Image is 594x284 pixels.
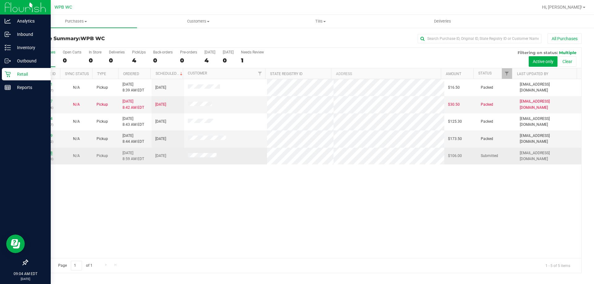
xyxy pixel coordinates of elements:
div: 1 [241,57,264,64]
span: Deliveries [426,19,459,24]
span: Filtering on status: [518,50,558,55]
div: Back-orders [153,50,173,54]
button: N/A [73,153,80,159]
div: [DATE] [204,50,215,54]
p: 09:04 AM EDT [3,271,48,277]
span: Packed [481,102,493,108]
input: Search Purchase ID, Original ID, State Registry ID or Customer Name... [418,34,541,43]
p: Retail [11,70,48,78]
span: Not Applicable [73,154,80,158]
a: 11832577 [35,99,53,104]
h3: Purchase Summary: [27,36,212,41]
span: [EMAIL_ADDRESS][DOMAIN_NAME] [520,133,578,145]
div: Open Carts [63,50,81,54]
div: Needs Review [241,50,264,54]
span: [EMAIL_ADDRESS][DOMAIN_NAME] [520,82,578,93]
span: [EMAIL_ADDRESS][DOMAIN_NAME] [520,116,578,128]
div: PickUps [132,50,146,54]
span: $125.30 [448,119,462,125]
inline-svg: Inbound [5,31,11,37]
th: Address [331,68,441,79]
inline-svg: Retail [5,71,11,77]
span: Pickup [97,85,108,91]
div: 0 [180,57,197,64]
span: Pickup [97,136,108,142]
div: Deliveries [109,50,125,54]
span: Packed [481,119,493,125]
span: Hi, [PERSON_NAME]! [542,5,582,10]
button: N/A [73,85,80,91]
span: Pickup [97,119,108,125]
span: Multiple [559,50,576,55]
p: Inventory [11,44,48,51]
span: WPB WC [54,5,72,10]
inline-svg: Reports [5,84,11,91]
span: Packed [481,85,493,91]
a: Deliveries [381,15,504,28]
span: $30.50 [448,102,460,108]
span: Purchases [15,19,137,24]
div: 0 [109,57,125,64]
a: Type [97,72,106,76]
div: 0 [223,57,234,64]
a: 11832708 [35,151,53,155]
button: N/A [73,119,80,125]
div: 0 [153,57,173,64]
a: Purchases [15,15,137,28]
inline-svg: Analytics [5,18,11,24]
a: Last Updated By [517,72,548,76]
inline-svg: Outbound [5,58,11,64]
a: Status [478,71,492,75]
span: [DATE] 8:39 AM EDT [123,82,144,93]
span: 1 - 5 of 5 items [540,261,575,270]
p: [DATE] [3,277,48,281]
span: [DATE] [155,85,166,91]
div: 4 [204,57,215,64]
span: [DATE] [155,102,166,108]
a: Customer [188,71,207,75]
div: 0 [89,57,101,64]
iframe: Resource center [6,235,25,253]
button: Active only [529,56,557,67]
div: In Store [89,50,101,54]
span: $173.50 [448,136,462,142]
span: $106.00 [448,153,462,159]
span: [EMAIL_ADDRESS][DOMAIN_NAME] [520,150,578,162]
a: State Registry ID [270,72,303,76]
span: [DATE] 8:43 AM EDT [123,116,144,128]
div: Pre-orders [180,50,197,54]
span: Not Applicable [73,85,80,90]
div: 0 [63,57,81,64]
span: Not Applicable [73,119,80,124]
span: Page of 1 [53,261,97,270]
span: [DATE] [155,136,166,142]
span: [DATE] 8:44 AM EDT [123,133,144,145]
span: [DATE] [155,119,166,125]
span: Tills [260,19,381,24]
a: Scheduled [156,71,184,76]
span: Submitted [481,153,498,159]
button: Clear [558,56,576,67]
span: $16.50 [448,85,460,91]
a: Amount [446,72,461,76]
span: Packed [481,136,493,142]
a: Sync Status [65,72,89,76]
span: [EMAIL_ADDRESS][DOMAIN_NAME] [520,99,578,110]
p: Reports [11,84,48,91]
span: [DATE] 8:59 AM EDT [123,150,144,162]
a: 11832471 [35,82,53,87]
button: All Purchases [548,33,582,44]
a: 11832614 [35,117,53,121]
span: WPB WC [80,36,105,41]
p: Inbound [11,31,48,38]
a: Filter [502,68,512,79]
p: Outbound [11,57,48,65]
span: [DATE] 8:42 AM EDT [123,99,144,110]
button: N/A [73,102,80,108]
input: 1 [71,261,82,270]
button: N/A [73,136,80,142]
span: Customers [137,19,259,24]
a: Tills [259,15,381,28]
p: Analytics [11,17,48,25]
div: 4 [132,57,146,64]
